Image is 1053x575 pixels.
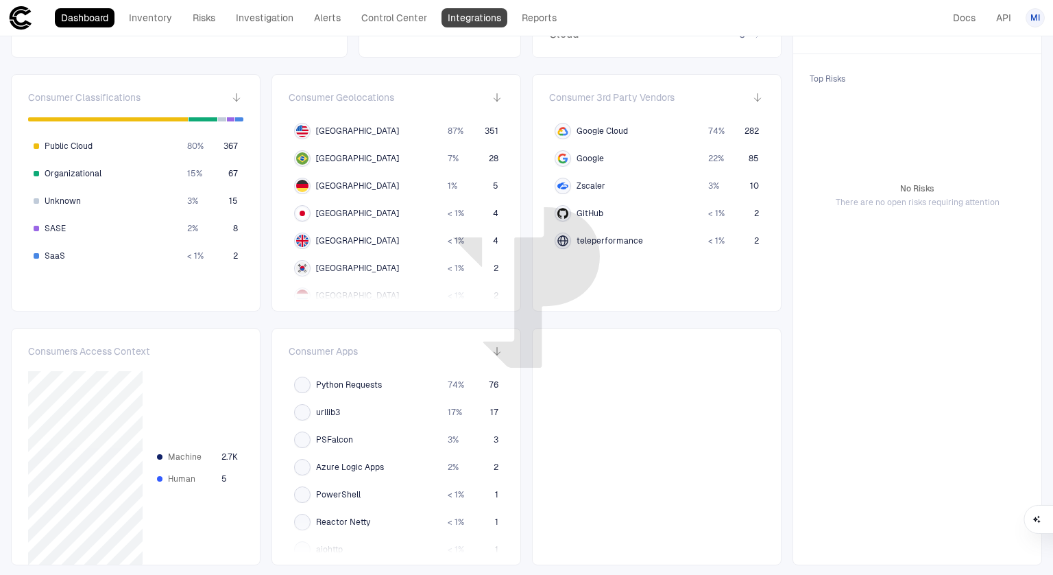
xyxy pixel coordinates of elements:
[490,407,498,418] span: 17
[296,235,308,247] img: GB
[45,196,81,207] span: Unknown
[168,473,216,484] span: Human
[316,208,399,219] span: [GEOGRAPHIC_DATA]
[448,407,462,418] span: 17 %
[355,8,433,27] a: Control Center
[448,126,463,137] span: 87 %
[448,544,464,555] span: < 1 %
[296,290,308,302] img: NL
[187,141,204,152] span: 80 %
[557,126,568,137] div: Google Cloud
[448,462,459,473] span: 2 %
[187,168,202,179] span: 15 %
[494,263,498,274] span: 2
[577,153,604,164] span: Google
[749,153,759,164] span: 85
[123,8,178,27] a: Inventory
[448,180,457,191] span: 1 %
[489,379,498,390] span: 76
[296,152,308,165] img: BR
[316,489,361,500] span: PowerShell
[557,153,568,164] div: Google
[28,345,150,357] span: Consumers Access Context
[45,141,93,152] span: Public Cloud
[448,208,464,219] span: < 1 %
[233,250,238,261] span: 2
[45,168,101,179] span: Organizational
[577,208,603,219] span: GitHub
[836,197,1000,208] span: There are no open risks requiring attention
[494,434,498,445] span: 3
[1026,8,1045,27] button: MI
[296,125,308,137] img: US
[316,180,399,191] span: [GEOGRAPHIC_DATA]
[233,223,238,234] span: 8
[495,544,498,555] span: 1
[708,153,724,164] span: 22 %
[495,489,498,500] span: 1
[708,180,719,191] span: 3 %
[494,290,498,301] span: 2
[493,208,498,219] span: 4
[187,250,204,261] span: < 1 %
[316,407,340,418] span: urllib3
[577,126,628,137] span: Google Cloud
[708,208,725,219] span: < 1 %
[900,183,934,194] span: No Risks
[557,180,568,191] div: Zscaler
[448,517,464,528] span: < 1 %
[45,223,66,234] span: SASE
[577,180,605,191] span: Zscaler
[708,235,725,246] span: < 1 %
[289,345,358,357] span: Consumer Apps
[316,379,382,390] span: Python Requests
[549,91,675,104] span: Consumer 3rd Party Vendors
[448,153,459,164] span: 7 %
[296,262,308,274] img: KR
[187,196,198,207] span: 3 %
[28,91,141,104] span: Consumer Classifications
[708,126,725,137] span: 74 %
[316,462,384,473] span: Azure Logic Apps
[493,235,498,246] span: 4
[308,8,347,27] a: Alerts
[448,434,459,445] span: 3 %
[1030,12,1040,23] span: MI
[296,207,308,220] img: JP
[516,8,563,27] a: Reports
[947,8,982,27] a: Docs
[221,451,238,462] span: 2.7K
[448,235,464,246] span: < 1 %
[448,379,464,390] span: 74 %
[316,544,343,555] span: aiohttp
[557,208,568,219] div: GitHub
[489,153,498,164] span: 28
[45,250,65,261] span: SaaS
[448,290,464,301] span: < 1 %
[745,126,759,137] span: 282
[990,8,1017,27] a: API
[316,517,370,528] span: Reactor Netty
[801,65,1033,93] span: Top Risks
[493,180,498,191] span: 5
[495,517,498,528] span: 1
[316,235,399,246] span: [GEOGRAPHIC_DATA]
[187,223,198,234] span: 2 %
[316,263,399,274] span: [GEOGRAPHIC_DATA]
[754,208,759,219] span: 2
[494,462,498,473] span: 2
[296,180,308,192] img: DE
[316,153,399,164] span: [GEOGRAPHIC_DATA]
[750,180,759,191] span: 10
[441,8,507,27] a: Integrations
[448,489,464,500] span: < 1 %
[230,8,300,27] a: Investigation
[485,126,498,137] span: 351
[289,91,394,104] span: Consumer Geolocations
[223,141,238,152] span: 367
[55,8,114,27] a: Dashboard
[221,473,227,484] span: 5
[448,263,464,274] span: < 1 %
[228,168,238,179] span: 67
[168,451,216,462] span: Machine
